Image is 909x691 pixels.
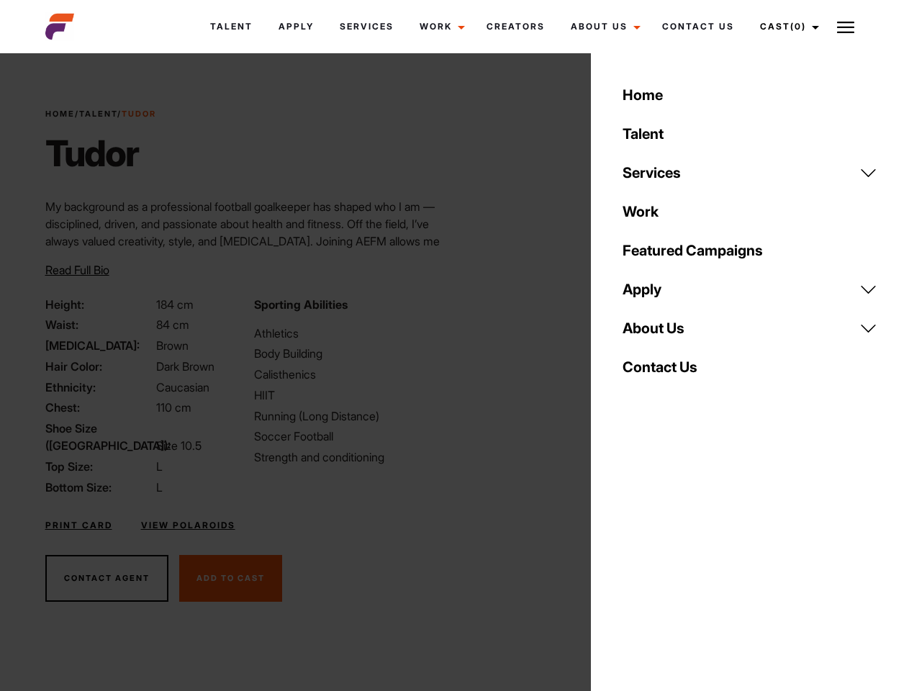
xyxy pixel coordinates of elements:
a: Talent [79,109,117,119]
span: 110 cm [156,400,191,415]
a: Work [614,192,886,231]
span: [MEDICAL_DATA]: [45,337,153,354]
span: (0) [790,21,806,32]
button: Add To Cast [179,555,282,602]
a: Talent [197,7,266,46]
li: Calisthenics [254,366,446,383]
span: Height: [45,296,153,313]
a: Home [45,109,75,119]
li: Body Building [254,345,446,362]
a: Home [614,76,886,114]
a: Services [614,153,886,192]
span: Read Full Bio [45,263,109,277]
span: Dark Brown [156,359,214,374]
p: My background as a professional football goalkeeper has shaped who I am — disciplined, driven, an... [45,198,446,284]
a: Cast(0) [747,7,828,46]
span: L [156,459,163,474]
a: About Us [558,7,649,46]
span: Brown [156,338,189,353]
span: Bottom Size: [45,479,153,496]
span: Add To Cast [196,573,265,583]
button: Contact Agent [45,555,168,602]
span: Shoe Size ([GEOGRAPHIC_DATA]): [45,420,153,454]
a: Contact Us [649,7,747,46]
a: View Polaroids [141,519,235,532]
li: HIIT [254,387,446,404]
a: Contact Us [614,348,886,387]
span: / / [45,108,156,120]
a: Apply [614,270,886,309]
span: L [156,480,163,494]
span: 184 cm [156,297,194,312]
a: About Us [614,309,886,348]
li: Soccer Football [254,428,446,445]
img: Burger icon [837,19,854,36]
a: Featured Campaigns [614,231,886,270]
img: cropped-aefm-brand-fav-22-square.png [45,12,74,41]
li: Athletics [254,325,446,342]
li: Running (Long Distance) [254,407,446,425]
span: Chest: [45,399,153,416]
span: Hair Color: [45,358,153,375]
span: Caucasian [156,380,209,394]
a: Talent [614,114,886,153]
a: Services [327,7,407,46]
a: Creators [474,7,558,46]
a: Print Card [45,519,112,532]
a: Work [407,7,474,46]
strong: Sporting Abilities [254,297,348,312]
a: Apply [266,7,327,46]
h1: Tudor [45,132,156,175]
span: Size 10.5 [156,438,202,453]
span: Ethnicity: [45,379,153,396]
video: Your browser does not support the video tag. [489,92,838,528]
button: Read Full Bio [45,261,109,279]
span: Top Size: [45,458,153,475]
span: Waist: [45,316,153,333]
span: 84 cm [156,317,189,332]
strong: Tudor [122,109,156,119]
li: Strength and conditioning [254,448,446,466]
